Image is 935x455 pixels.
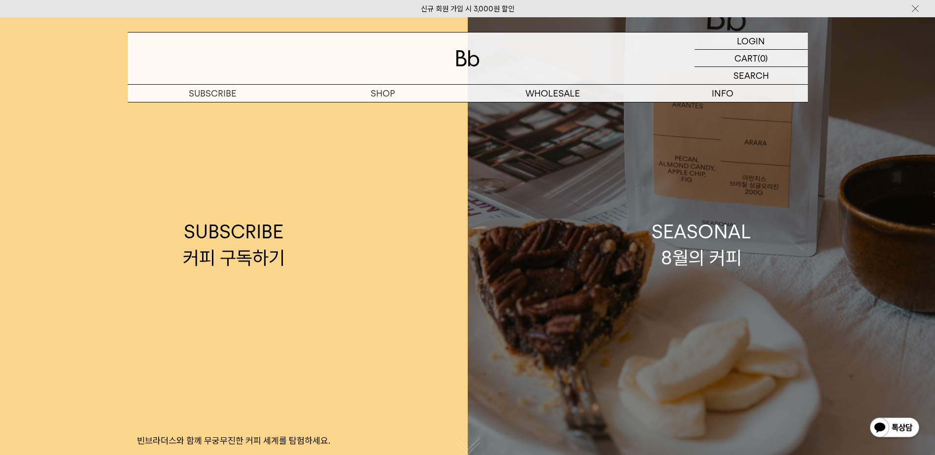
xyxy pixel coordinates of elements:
[183,219,285,271] div: SUBSCRIBE 커피 구독하기
[298,85,468,102] a: SHOP
[421,4,515,13] a: 신규 회원 가입 시 3,000원 할인
[468,85,638,102] p: WHOLESALE
[652,219,751,271] div: SEASONAL 8월의 커피
[869,417,920,440] img: 카카오톡 채널 1:1 채팅 버튼
[638,85,808,102] p: INFO
[128,85,298,102] a: SUBSCRIBE
[737,32,765,49] p: LOGIN
[734,50,758,66] p: CART
[733,67,769,84] p: SEARCH
[456,50,480,66] img: 로고
[694,50,808,67] a: CART (0)
[758,50,768,66] p: (0)
[694,32,808,50] a: LOGIN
